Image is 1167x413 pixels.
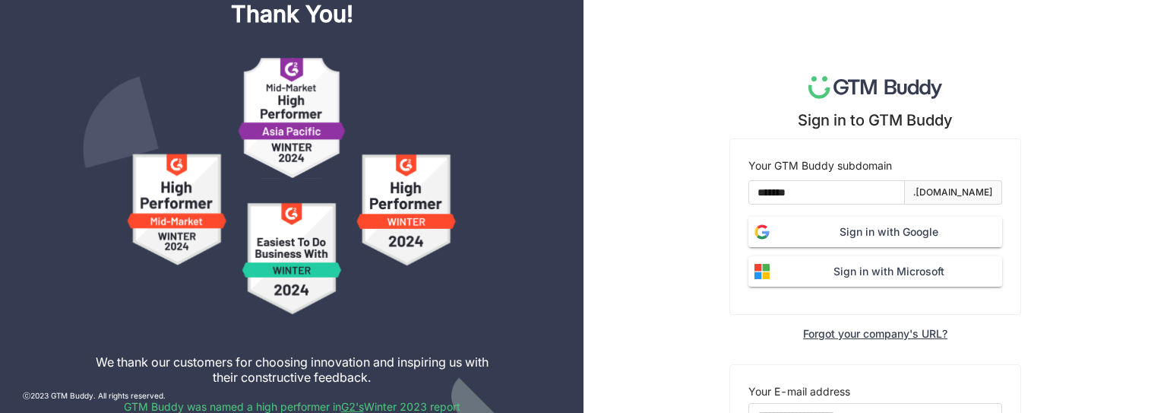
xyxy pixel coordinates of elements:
[913,186,993,200] div: .[DOMAIN_NAME]
[748,217,1002,247] button: Sign in with Google
[748,157,1002,174] div: Your GTM Buddy subdomain
[341,400,364,413] a: G2's
[776,224,1002,240] span: Sign in with Google
[748,256,1002,287] button: Sign in with Microsoft
[803,327,947,340] div: Forgot your company's URL?
[748,383,850,400] label: Your E-mail address
[748,218,776,246] img: login-google.svg
[748,258,776,285] img: login-microsoft.svg
[798,111,953,129] div: Sign in to GTM Buddy
[808,76,943,99] img: logo
[776,263,1002,280] span: Sign in with Microsoft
